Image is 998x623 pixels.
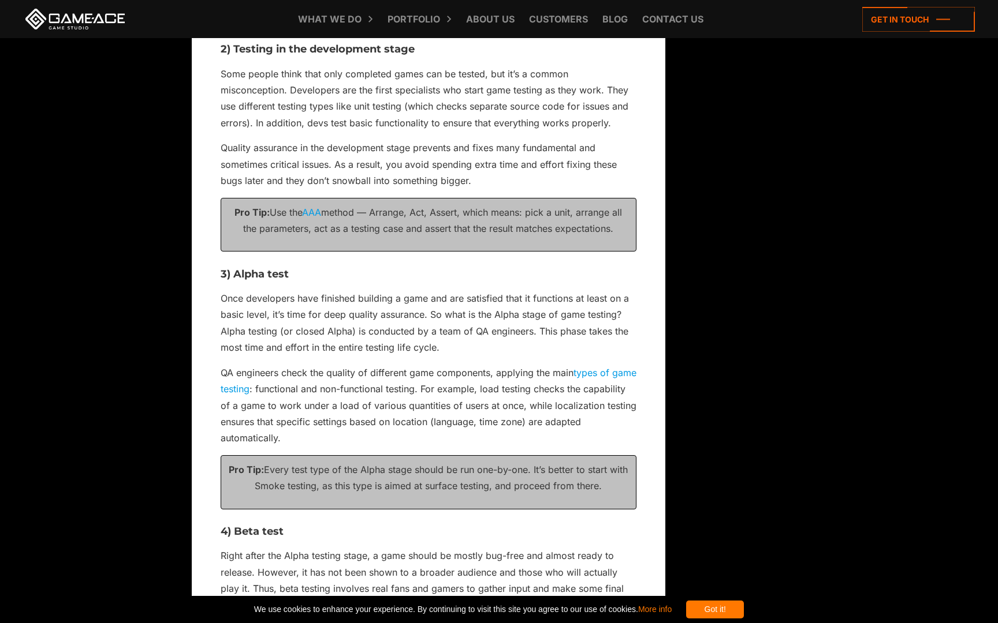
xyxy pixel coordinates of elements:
p: Quality assurance in the development stage prevents and fixes many fundamental and sometimes crit... [221,140,636,189]
p: Right after the Alpha testing stage, a game should be mostly bug-free and almost ready to release... [221,547,636,613]
strong: Pro Tip: [229,464,264,475]
div: Got it! [686,601,744,618]
strong: Pro Tip: [234,207,270,218]
p: Some people think that only completed games can be tested, but it’s a common misconception. Devel... [221,66,636,132]
h3: 2) Testing in the development stage [221,44,636,55]
span: We use cookies to enhance your experience. By continuing to visit this site you agree to our use ... [254,601,672,618]
p: Every test type of the Alpha stage should be run one-by-one. It’s better to start with Smoke test... [227,461,630,494]
p: QA engineers check the quality of different game components, applying the main : functional and n... [221,365,636,446]
p: Once developers have finished building a game and are satisfied that it functions at least on a b... [221,290,636,356]
a: More info [638,605,672,614]
p: Use the method — Arrange, Act, Assert, which means: pick a unit, arrange all the parameters, act ... [227,204,630,237]
h3: 3) Alpha test [221,269,636,280]
h3: 4) Beta test [221,526,636,538]
a: AAA [302,207,321,218]
a: Get in touch [862,7,975,32]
